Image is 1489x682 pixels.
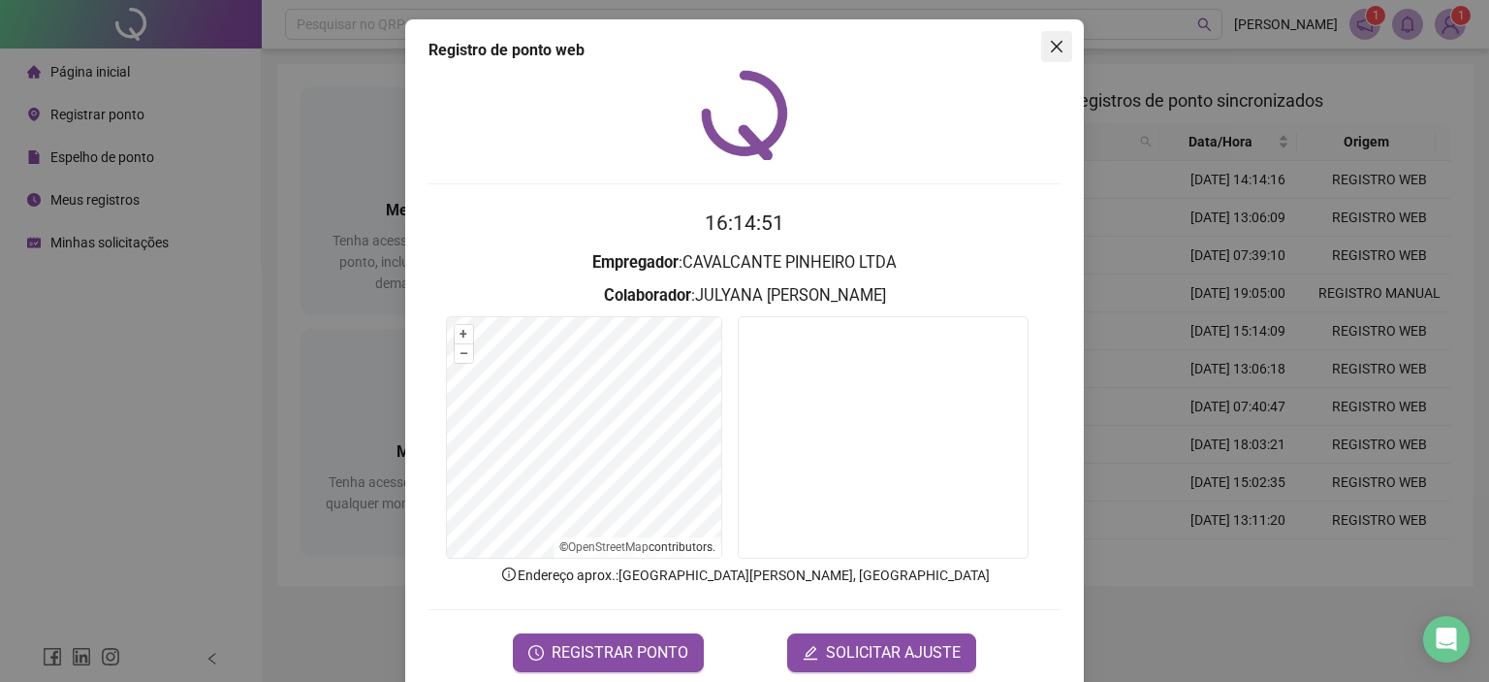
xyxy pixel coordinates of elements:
time: 16:14:51 [705,211,784,235]
button: – [455,344,473,363]
strong: Colaborador [604,286,691,305]
strong: Empregador [592,253,679,272]
span: close [1049,39,1064,54]
img: QRPoint [701,70,788,160]
span: info-circle [500,566,518,583]
span: clock-circle [528,645,544,661]
div: Open Intercom Messenger [1423,616,1470,663]
button: + [455,325,473,343]
span: SOLICITAR AJUSTE [826,641,961,665]
button: REGISTRAR PONTO [513,633,704,672]
span: edit [803,645,818,661]
h3: : CAVALCANTE PINHEIRO LTDA [428,250,1061,276]
button: editSOLICITAR AJUSTE [787,633,976,672]
h3: : JULYANA [PERSON_NAME] [428,283,1061,309]
li: © contributors. [559,540,715,554]
p: Endereço aprox. : [GEOGRAPHIC_DATA][PERSON_NAME], [GEOGRAPHIC_DATA] [428,565,1061,586]
a: OpenStreetMap [568,540,649,554]
button: Close [1041,31,1072,62]
div: Registro de ponto web [428,39,1061,62]
span: REGISTRAR PONTO [552,641,688,665]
